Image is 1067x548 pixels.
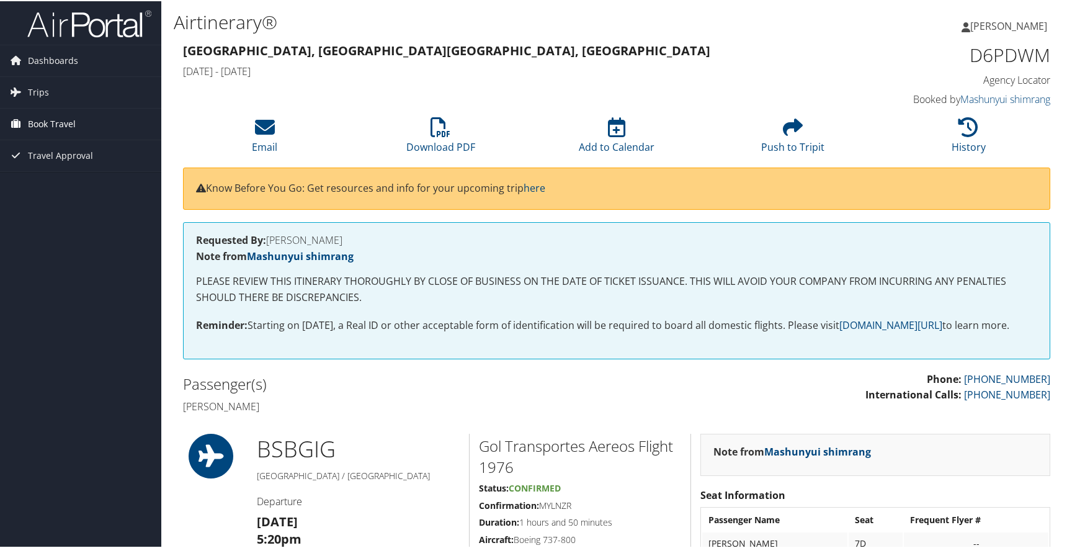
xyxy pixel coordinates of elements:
[196,179,1037,195] p: Know Before You Go: Get resources and info for your upcoming trip
[479,515,681,528] h5: 1 hours and 50 minutes
[479,498,681,511] h5: MYLNZR
[479,532,514,544] strong: Aircraft:
[183,372,607,393] h2: Passenger(s)
[257,512,298,529] strong: [DATE]
[252,123,277,153] a: Email
[713,444,871,457] strong: Note from
[960,91,1050,105] a: Mashunyui shimrang
[28,107,76,138] span: Book Travel
[183,41,710,58] strong: [GEOGRAPHIC_DATA], [GEOGRAPHIC_DATA] [GEOGRAPHIC_DATA], [GEOGRAPHIC_DATA]
[579,123,654,153] a: Add to Calendar
[962,6,1060,43] a: [PERSON_NAME]
[479,434,681,476] h2: Gol Transportes Aereos Flight 1976
[479,515,519,527] strong: Duration:
[28,139,93,170] span: Travel Approval
[761,123,824,153] a: Push to Tripit
[702,508,847,530] th: Passenger Name
[970,18,1047,32] span: [PERSON_NAME]
[174,8,764,34] h1: Airtinerary®
[479,481,509,493] strong: Status:
[196,272,1037,304] p: PLEASE REVIEW THIS ITINERARY THOROUGHLY BY CLOSE OF BUSINESS ON THE DATE OF TICKET ISSUANCE. THIS...
[196,234,1037,244] h4: [PERSON_NAME]
[196,317,248,331] strong: Reminder:
[847,72,1050,86] h4: Agency Locator
[865,387,962,400] strong: International Calls:
[479,498,539,510] strong: Confirmation:
[910,537,1042,548] div: --
[847,41,1050,67] h1: D6PDWM
[183,63,829,77] h4: [DATE] - [DATE]
[257,433,460,464] h1: BSB GIG
[904,508,1048,530] th: Frequent Flyer #
[964,371,1050,385] a: [PHONE_NUMBER]
[524,180,545,194] a: here
[849,508,903,530] th: Seat
[27,8,151,37] img: airportal-logo.png
[196,317,1037,333] p: Starting on [DATE], a Real ID or other acceptable form of identification will be required to boar...
[28,76,49,107] span: Trips
[196,232,266,246] strong: Requested By:
[406,123,475,153] a: Download PDF
[257,469,460,481] h5: [GEOGRAPHIC_DATA] / [GEOGRAPHIC_DATA]
[479,532,681,545] h5: Boeing 737-800
[247,248,354,262] a: Mashunyui shimrang
[509,481,561,493] span: Confirmed
[28,44,78,75] span: Dashboards
[952,123,986,153] a: History
[839,317,942,331] a: [DOMAIN_NAME][URL]
[196,248,354,262] strong: Note from
[700,487,785,501] strong: Seat Information
[847,91,1050,105] h4: Booked by
[927,371,962,385] strong: Phone:
[183,398,607,412] h4: [PERSON_NAME]
[764,444,871,457] a: Mashunyui shimrang
[257,529,301,546] strong: 5:20pm
[964,387,1050,400] a: [PHONE_NUMBER]
[257,493,460,507] h4: Departure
